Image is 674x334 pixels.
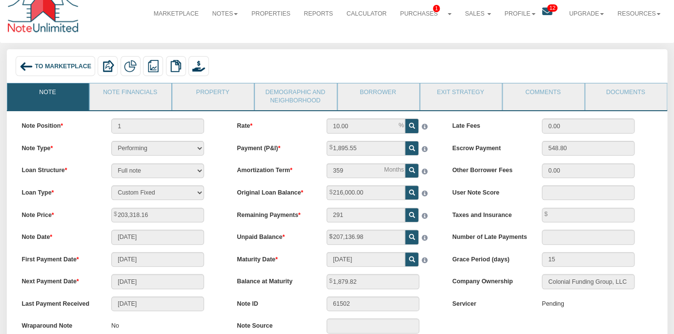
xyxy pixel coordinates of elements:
label: Company Ownership [445,274,534,286]
label: Last Payment Received [14,296,104,309]
a: Comments [503,83,583,108]
a: Demographic and Neighborhood [255,83,335,111]
label: Balance at Maturity [229,274,319,286]
label: Other Borrower Fees [445,163,534,176]
label: Note Type [14,141,104,153]
a: Properties [245,2,297,25]
a: Resources [611,2,667,25]
label: Servicer [445,296,534,309]
label: Amortization Term [229,163,319,176]
a: 12 [542,2,562,24]
input: MM/DD/YYYY [111,274,204,289]
a: Property [172,83,253,108]
label: Note Price [14,208,104,220]
label: User Note Score [445,185,534,197]
label: Remaining Payments [229,208,319,220]
a: Borrower [338,83,418,108]
a: Notes [205,2,245,25]
label: Note Source [229,318,319,331]
a: Purchases1 [393,2,458,25]
img: partial.png [124,60,137,73]
input: MM/DD/YYYY [111,296,204,311]
span: 12 [547,4,557,12]
img: purchase_offer.png [192,60,205,73]
a: Marketplace [147,2,205,25]
label: Unpaid Balance [229,230,319,242]
label: Loan Structure [14,163,104,176]
input: MM/DD/YYYY [111,230,204,244]
a: Sales [458,2,498,25]
label: Grace Period (days) [445,252,534,264]
input: MM/DD/YYYY [327,252,405,267]
label: Note Date [14,230,104,242]
img: reports.png [147,60,160,73]
a: Upgrade [562,2,611,25]
label: Escrow Payment [445,141,534,153]
img: export.svg [102,60,114,73]
label: First Payment Date [14,252,104,264]
img: back_arrow_left_icon.svg [20,60,33,74]
label: Late Fees [445,118,534,131]
label: Note ID [229,296,319,309]
a: Note [7,83,88,108]
a: Note Financials [90,83,170,108]
div: Pending [542,296,564,313]
label: Number of Late Payments [445,230,534,242]
label: Loan Type [14,185,104,197]
img: copy.png [169,60,182,73]
label: Original Loan Balance [229,185,319,197]
a: Calculator [340,2,393,25]
span: 1 [433,5,440,12]
label: Rate [229,118,319,131]
label: Payment (P&I) [229,141,319,153]
a: Reports [297,2,340,25]
a: Exit Strategy [420,83,501,108]
a: Profile [498,2,542,25]
label: Maturity Date [229,252,319,264]
label: Taxes and Insurance [445,208,534,220]
label: Note Position [14,118,104,131]
label: Wraparound Note [14,318,104,331]
span: To Marketplace [35,63,91,70]
a: Documents [585,83,666,108]
input: This field can contain only numeric characters [327,118,405,133]
input: MM/DD/YYYY [111,252,204,267]
label: Next Payment Date [14,274,104,286]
